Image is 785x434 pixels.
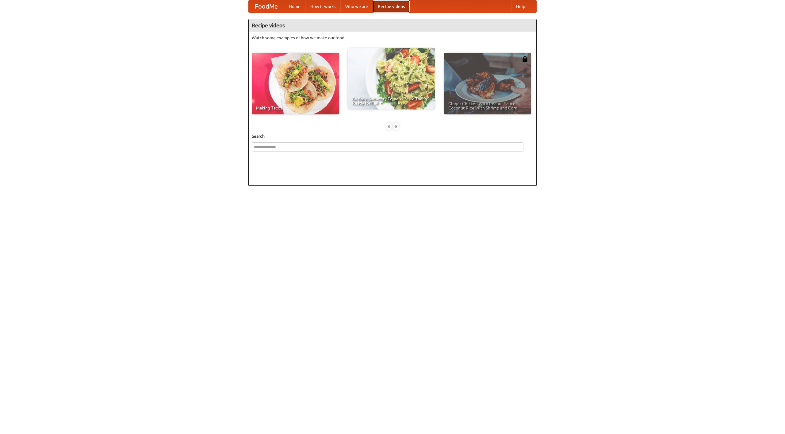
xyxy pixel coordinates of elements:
span: An Easy, Summery Tomato Pasta That's Ready for Fall [352,97,431,105]
a: Who we are [340,0,373,13]
img: 483408.png [522,56,528,62]
a: An Easy, Summery Tomato Pasta That's Ready for Fall [348,48,435,109]
span: Making Tacos [256,106,335,110]
a: How it works [305,0,340,13]
h5: Search [252,133,533,139]
p: Watch some examples of how we make our food! [252,35,533,41]
div: » [393,122,399,130]
div: « [386,122,392,130]
h4: Recipe videos [249,19,536,32]
a: Making Tacos [252,53,339,114]
a: Help [511,0,530,13]
a: Recipe videos [373,0,410,13]
a: FoodMe [249,0,284,13]
a: Home [284,0,305,13]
